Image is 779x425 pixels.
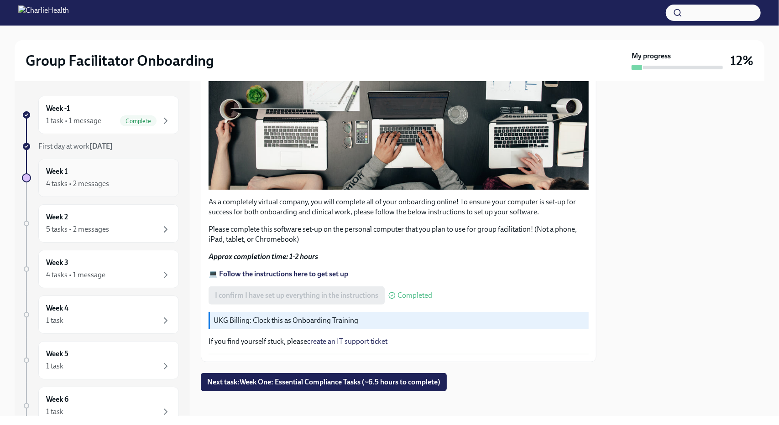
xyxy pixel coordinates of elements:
h2: Group Facilitator Onboarding [26,52,214,70]
h6: Week 1 [46,166,68,176]
span: Next task : Week One: Essential Compliance Tasks (~6.5 hours to complete) [207,378,440,387]
h6: Week 5 [46,349,68,359]
h6: Week 6 [46,394,68,404]
div: 1 task • 1 message [46,116,101,126]
strong: Approx completion time: 1-2 hours [209,252,318,261]
strong: My progress [632,51,671,61]
a: Week 14 tasks • 2 messages [22,159,179,197]
a: Week 34 tasks • 1 message [22,250,179,288]
h3: 12% [730,52,753,69]
div: 1 task [46,361,63,371]
span: Completed [397,292,432,299]
a: Week 51 task [22,341,179,379]
h6: Week 3 [46,258,68,268]
span: Complete [120,118,157,124]
strong: [DATE] [89,142,113,150]
a: create an IT support ticket [307,337,387,346]
p: Please complete this software set-up on the personal computer that you plan to use for group faci... [209,224,589,244]
img: CharlieHealth [18,5,69,20]
div: 1 task [46,407,63,417]
span: First day at work [38,142,113,150]
a: First day at work[DATE] [22,141,179,151]
p: As a completely virtual company, you will complete all of your onboarding online! To ensure your ... [209,197,589,217]
h6: Week 4 [46,303,68,313]
h6: Week -1 [46,104,70,114]
h6: Week 2 [46,212,68,222]
p: UKG Billing: Clock this as Onboarding Training [214,316,585,326]
div: 4 tasks • 1 message [46,270,105,280]
div: 4 tasks • 2 messages [46,179,109,189]
button: Next task:Week One: Essential Compliance Tasks (~6.5 hours to complete) [201,373,447,391]
a: Week 41 task [22,295,179,334]
a: 💻 Follow the instructions here to get set up [209,270,348,278]
a: Week -11 task • 1 messageComplete [22,96,179,134]
div: 5 tasks • 2 messages [46,224,109,234]
div: 1 task [46,316,63,326]
p: If you find yourself stuck, please [209,337,589,347]
a: Week 25 tasks • 2 messages [22,204,179,243]
a: Week 61 task [22,387,179,425]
